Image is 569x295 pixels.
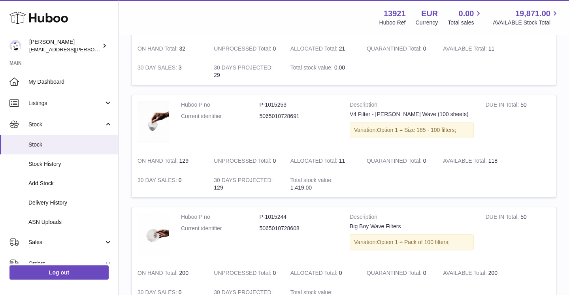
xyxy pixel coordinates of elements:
[443,158,488,166] strong: AVAILABLE Total
[421,8,438,19] strong: EUR
[515,8,550,19] span: 19,871.00
[350,111,474,118] div: V4 Filter - [PERSON_NAME] Wave (100 sheets)
[214,45,273,54] strong: UNPROCESSED Total
[28,180,112,187] span: Add Stock
[28,100,104,107] span: Listings
[214,158,273,166] strong: UNPROCESSED Total
[367,270,423,278] strong: QUARANTINED Total
[459,8,474,19] span: 0.00
[132,39,208,58] td: 32
[208,151,284,171] td: 0
[290,158,339,166] strong: ALLOCATED Total
[29,46,158,53] span: [EMAIL_ADDRESS][PERSON_NAME][DOMAIN_NAME]
[290,270,339,278] strong: ALLOCATED Total
[367,45,423,54] strong: QUARANTINED Total
[28,260,104,267] span: Orders
[350,101,474,111] strong: Description
[290,64,334,73] strong: Total stock value
[448,19,483,26] span: Total sales
[260,225,338,232] dd: 5065010728608
[9,265,109,280] a: Log out
[208,39,284,58] td: 0
[132,151,208,171] td: 129
[28,141,112,148] span: Stock
[416,19,438,26] div: Currency
[350,223,474,230] div: Big Boy Wave Filters
[284,151,361,171] td: 11
[423,45,426,52] span: 0
[350,234,474,250] div: Variation:
[138,213,169,256] img: product image
[480,95,556,151] td: 50
[9,40,21,52] img: europe@orea.uk
[290,177,333,185] strong: Total stock value
[448,8,483,26] a: 0.00 Total sales
[260,113,338,120] dd: 5065010728691
[138,101,169,143] img: product image
[290,45,339,54] strong: ALLOCATED Total
[437,151,513,171] td: 118
[138,177,179,185] strong: 30 DAY SALES
[132,171,208,197] td: 0
[132,263,208,283] td: 200
[423,158,426,164] span: 0
[284,39,361,58] td: 21
[284,263,361,283] td: 0
[138,45,179,54] strong: ON HAND Total
[28,239,104,246] span: Sales
[214,64,273,73] strong: 30 DAYS PROJECTED
[28,218,112,226] span: ASN Uploads
[379,19,406,26] div: Huboo Ref
[377,127,456,133] span: Option 1 = Size 185 - 100 filters;
[377,239,450,245] span: Option 1 = Pack of 100 filters;
[28,199,112,207] span: Delivery History
[181,213,260,221] dt: Huboo P no
[208,58,284,85] td: 29
[493,19,560,26] span: AVAILABLE Stock Total
[350,213,474,223] strong: Description
[486,214,520,222] strong: DUE IN Total
[138,158,179,166] strong: ON HAND Total
[214,270,273,278] strong: UNPROCESSED Total
[181,225,260,232] dt: Current identifier
[334,64,345,71] span: 0.00
[208,171,284,197] td: 129
[443,45,488,54] strong: AVAILABLE Total
[29,38,100,53] div: [PERSON_NAME]
[423,270,426,276] span: 0
[350,122,474,138] div: Variation:
[208,263,284,283] td: 0
[181,113,260,120] dt: Current identifier
[260,101,338,109] dd: P-1015253
[493,8,560,26] a: 19,871.00 AVAILABLE Stock Total
[437,39,513,58] td: 11
[181,101,260,109] dt: Huboo P no
[437,263,513,283] td: 200
[384,8,406,19] strong: 13921
[28,121,104,128] span: Stock
[367,158,423,166] strong: QUARANTINED Total
[138,270,179,278] strong: ON HAND Total
[138,64,179,73] strong: 30 DAY SALES
[28,160,112,168] span: Stock History
[132,58,208,85] td: 3
[443,270,488,278] strong: AVAILABLE Total
[480,207,556,263] td: 50
[290,184,312,191] span: 1,419.00
[28,78,112,86] span: My Dashboard
[486,101,520,110] strong: DUE IN Total
[214,177,273,185] strong: 30 DAYS PROJECTED
[260,213,338,221] dd: P-1015244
